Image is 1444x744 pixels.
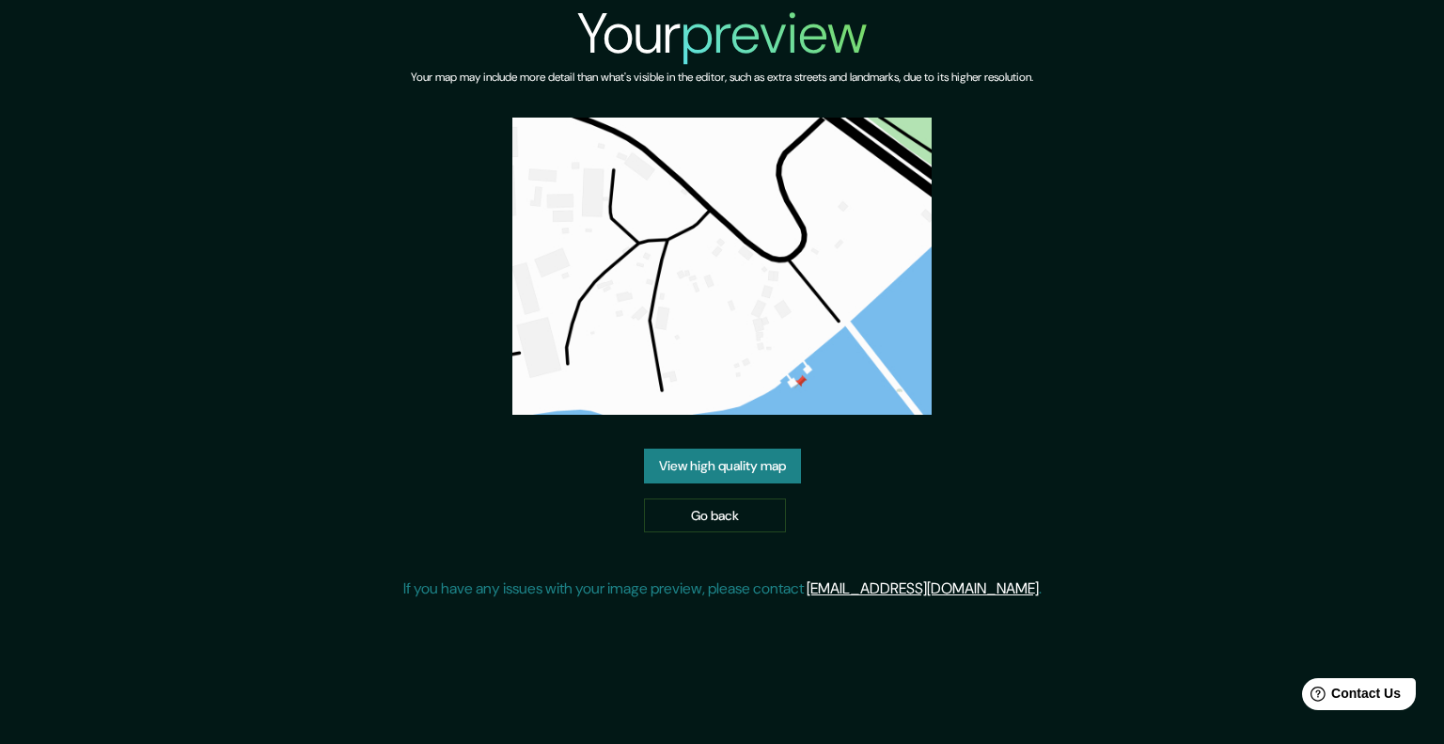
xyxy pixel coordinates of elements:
iframe: Help widget launcher [1277,671,1423,723]
h6: Your map may include more detail than what's visible in the editor, such as extra streets and lan... [411,68,1033,87]
p: If you have any issues with your image preview, please contact . [403,578,1042,600]
img: created-map-preview [512,118,933,415]
a: [EMAIL_ADDRESS][DOMAIN_NAME] [807,578,1039,598]
a: Go back [644,499,786,533]
a: View high quality map [644,449,801,483]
